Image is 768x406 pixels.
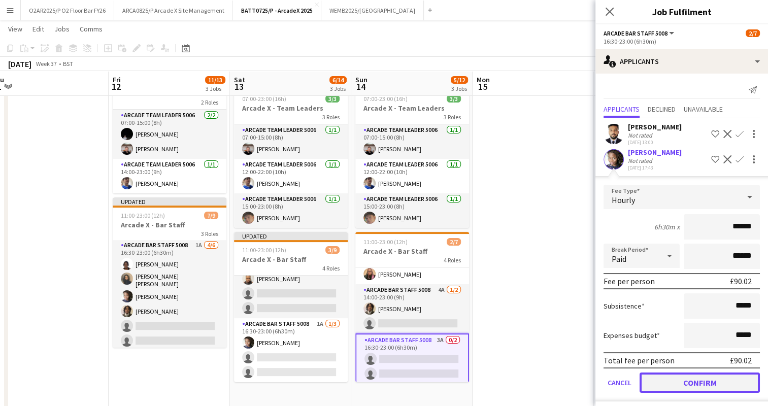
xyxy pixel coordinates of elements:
[595,49,768,74] div: Applicants
[628,122,682,131] div: [PERSON_NAME]
[234,104,348,113] h3: Arcade X - Team Leaders
[113,220,226,229] h3: Arcade X - Bar Staff
[355,193,469,228] app-card-role: Arcade Team Leader 50061/115:00-23:00 (8h)[PERSON_NAME]
[355,284,469,333] app-card-role: Arcade Bar Staff 50084A1/214:00-23:00 (9h)[PERSON_NAME]
[234,254,348,318] app-card-role: Arcade Bar Staff 50082A1/314:00-23:00 (9h)[PERSON_NAME]
[325,246,340,254] span: 3/9
[451,85,468,92] div: 3 Jobs
[4,22,26,36] a: View
[114,1,233,20] button: ARCA0825/P Arcade X Site Management
[321,1,424,20] button: WEMB2025/[GEOGRAPHIC_DATA]
[355,232,469,382] app-job-card: 11:00-23:00 (12h)2/7Arcade X - Bar Staff4 Roles Arcade Bar Staff 50081/112:00-22:00 (10h)[PERSON_...
[233,1,321,20] button: BATT0725/P - ArcadeX 2025
[242,95,286,103] span: 07:00-23:00 (16h)
[329,76,347,84] span: 6/14
[604,29,667,37] span: Arcade Bar Staff 5008
[604,373,636,393] button: Cancel
[477,75,490,84] span: Mon
[612,195,635,205] span: Hourly
[354,81,368,92] span: 14
[113,75,121,84] span: Fri
[113,197,226,348] app-job-card: Updated11:00-23:00 (12h)7/9Arcade X - Bar Staff3 Roles[PERSON_NAME]Arcade Bar Staff 50081/114:00-...
[355,104,469,113] h3: Arcade X - Team Leaders
[234,159,348,193] app-card-role: Arcade Team Leader 50061/112:00-22:00 (10h)[PERSON_NAME]
[234,318,348,382] app-card-role: Arcade Bar Staff 50081A1/316:30-23:00 (6h30m)[PERSON_NAME]
[34,60,59,67] span: Week 37
[234,232,348,382] app-job-card: Updated11:00-23:00 (12h)3/9Arcade X - Bar Staff4 Roles12:00-22:00 (10h)[PERSON_NAME]Arcade Bar St...
[234,255,348,264] h3: Arcade X - Bar Staff
[730,355,752,365] div: £90.02
[475,81,490,92] span: 15
[234,124,348,159] app-card-role: Arcade Team Leader 50061/107:00-15:00 (8h)[PERSON_NAME]
[234,75,245,84] span: Sat
[628,164,682,171] div: [DATE] 17:43
[746,29,760,37] span: 2/7
[54,24,70,33] span: Jobs
[604,276,655,286] div: Fee per person
[628,139,682,146] div: [DATE] 13:00
[242,246,286,254] span: 11:00-23:00 (12h)
[113,110,226,159] app-card-role: Arcade Team Leader 50062/207:00-15:00 (8h)[PERSON_NAME][PERSON_NAME]
[628,131,654,139] div: Not rated
[28,22,48,36] a: Edit
[444,256,461,264] span: 4 Roles
[604,301,645,311] label: Subsistence
[322,113,340,121] span: 3 Roles
[234,89,348,228] app-job-card: 07:00-23:00 (16h)3/3Arcade X - Team Leaders3 RolesArcade Team Leader 50061/107:00-15:00 (8h)[PERS...
[363,238,408,246] span: 11:00-23:00 (12h)
[604,355,675,365] div: Total fee per person
[201,98,218,106] span: 2 Roles
[8,24,22,33] span: View
[612,254,626,264] span: Paid
[113,240,226,351] app-card-role: Arcade Bar Staff 50081A4/616:30-23:00 (6h30m)[PERSON_NAME][PERSON_NAME] [PERSON_NAME][PERSON_NAME...
[113,159,226,193] app-card-role: Arcade Team Leader 50061/114:00-23:00 (9h)[PERSON_NAME]
[322,264,340,272] span: 4 Roles
[234,232,348,240] div: Updated
[50,22,74,36] a: Jobs
[232,81,245,92] span: 13
[330,85,346,92] div: 3 Jobs
[234,193,348,228] app-card-role: Arcade Team Leader 50061/115:00-23:00 (8h)[PERSON_NAME]
[63,60,73,67] div: BST
[355,89,469,228] app-job-card: 07:00-23:00 (16h)3/3Arcade X - Team Leaders3 RolesArcade Team Leader 50061/107:00-15:00 (8h)[PERS...
[32,24,44,33] span: Edit
[444,113,461,121] span: 3 Roles
[447,95,461,103] span: 3/3
[604,38,760,45] div: 16:30-23:00 (6h30m)
[113,74,226,193] app-job-card: 07:00-23:00 (16h)3/3Arcade X - Team Leaders2 RolesArcade Team Leader 50062/207:00-15:00 (8h)[PERS...
[355,333,469,385] app-card-role: Arcade Bar Staff 50083A0/216:30-23:00 (6h30m)
[628,157,654,164] div: Not rated
[604,106,640,113] span: Applicants
[121,212,165,219] span: 11:00-23:00 (12h)
[730,276,752,286] div: £90.02
[355,247,469,256] h3: Arcade X - Bar Staff
[648,106,676,113] span: Declined
[363,95,408,103] span: 07:00-23:00 (16h)
[111,81,121,92] span: 12
[654,222,680,231] div: 6h30m x
[204,212,218,219] span: 7/9
[684,106,723,113] span: Unavailable
[628,148,682,157] div: [PERSON_NAME]
[8,59,31,69] div: [DATE]
[325,95,340,103] span: 3/3
[355,124,469,159] app-card-role: Arcade Team Leader 50061/107:00-15:00 (8h)[PERSON_NAME]
[113,197,226,206] div: Updated
[451,76,468,84] span: 5/12
[604,29,676,37] button: Arcade Bar Staff 5008
[21,1,114,20] button: O2AR2025/P O2 Floor Bar FY26
[604,331,660,340] label: Expenses budget
[447,238,461,246] span: 2/7
[76,22,107,36] a: Comms
[640,373,760,393] button: Confirm
[595,5,768,18] h3: Job Fulfilment
[201,230,218,238] span: 3 Roles
[80,24,103,33] span: Comms
[205,76,225,84] span: 11/13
